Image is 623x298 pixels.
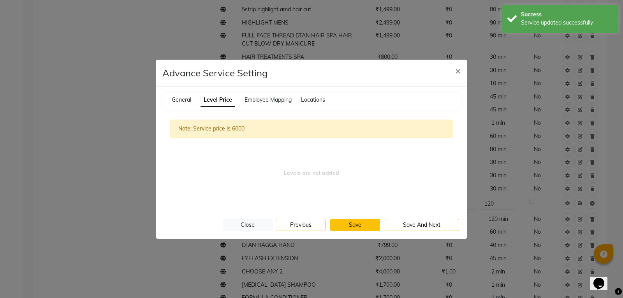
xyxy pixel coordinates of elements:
div: Levels are not added [170,169,453,177]
span: General [172,96,191,103]
span: Level Price [201,93,235,107]
span: Employee Mapping [245,96,292,103]
button: Close [223,219,273,231]
iframe: chat widget [590,267,615,290]
div: Service updated successfully [521,19,612,27]
span: Locations [301,96,325,103]
div: Note: Service price is 6000 [170,120,453,138]
button: Previous [276,219,326,231]
span: × [455,65,461,76]
button: Save And Next [385,219,459,231]
div: Success [521,11,612,19]
h4: Advance Service Setting [162,66,268,80]
button: Close [449,60,467,81]
button: Save [330,219,380,231]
